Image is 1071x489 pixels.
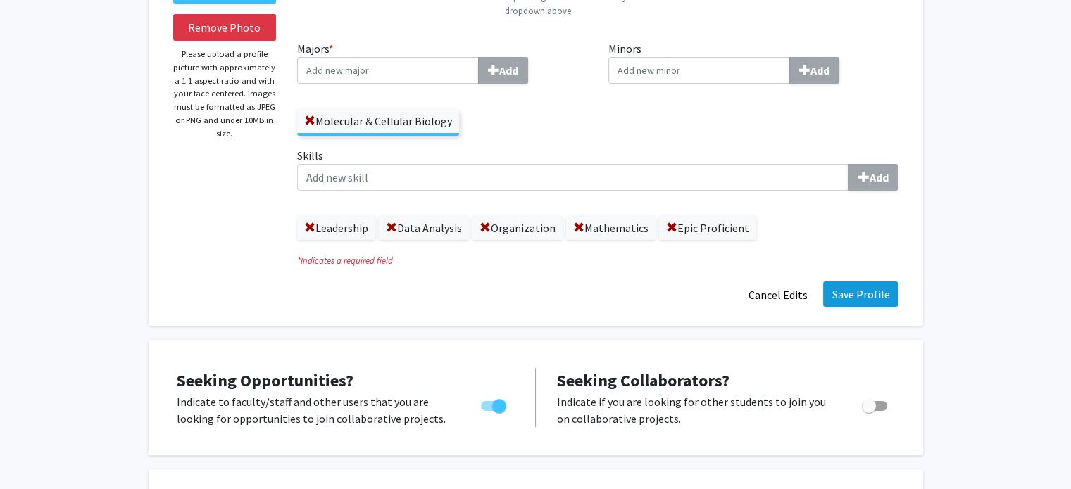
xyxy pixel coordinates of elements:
[173,14,277,41] button: Remove Photo
[848,164,898,191] button: Skills
[566,216,656,240] label: Mathematics
[789,57,839,84] button: Minors
[739,281,816,308] button: Cancel Edits
[379,216,469,240] label: Data Analysis
[608,57,790,84] input: MinorsAdd
[297,40,587,84] label: Majors
[478,57,528,84] button: Majors*
[557,369,729,391] span: Seeking Collaborators?
[659,216,756,240] label: Epic Proficient
[177,393,454,427] p: Indicate to faculty/staff and other users that you are looking for opportunities to join collabor...
[475,393,514,414] div: Toggle
[608,40,898,84] label: Minors
[297,164,848,191] input: SkillsAdd
[823,281,898,307] button: Save Profile
[297,216,375,240] label: Leadership
[297,254,898,267] i: Indicates a required field
[173,48,277,140] p: Please upload a profile picture with approximately a 1:1 aspect ratio and with your face centered...
[297,147,898,191] label: Skills
[499,63,518,77] b: Add
[177,369,353,391] span: Seeking Opportunities?
[557,393,835,427] p: Indicate if you are looking for other students to join you on collaborative projects.
[856,393,895,414] div: Toggle
[472,216,563,240] label: Organization
[297,57,479,84] input: Majors*Add
[297,109,459,133] label: Molecular & Cellular Biology
[11,426,60,478] iframe: Chat
[810,63,829,77] b: Add
[869,170,888,184] b: Add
